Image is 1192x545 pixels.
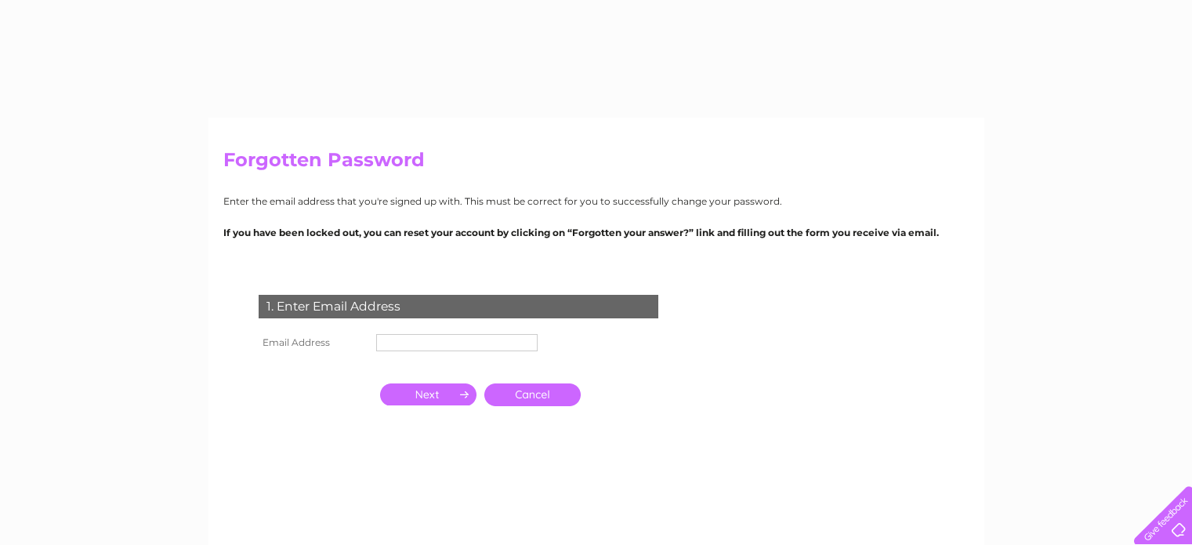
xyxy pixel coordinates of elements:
[259,295,658,318] div: 1. Enter Email Address
[223,149,969,179] h2: Forgotten Password
[223,194,969,209] p: Enter the email address that you're signed up with. This must be correct for you to successfully ...
[255,330,372,355] th: Email Address
[484,383,581,406] a: Cancel
[223,225,969,240] p: If you have been locked out, you can reset your account by clicking on “Forgotten your answer?” l...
